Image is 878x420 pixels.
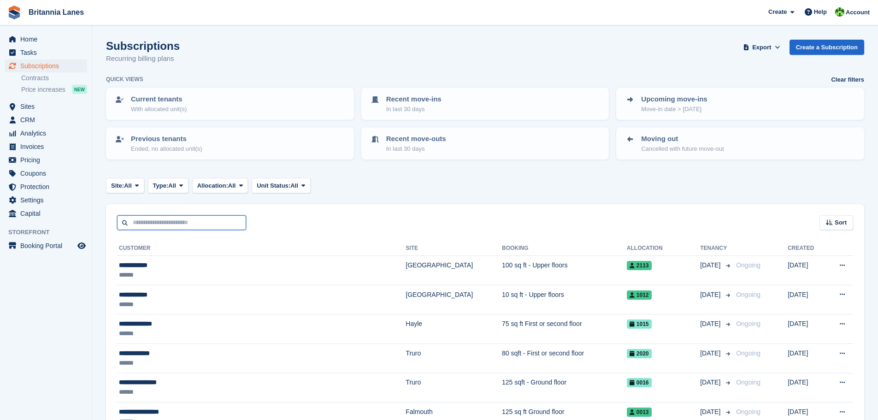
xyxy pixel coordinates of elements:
img: stora-icon-8386f47178a22dfd0bd8f6a31ec36ba5ce8667c1dd55bd0f319d3a0aa187defe.svg [7,6,21,19]
a: Preview store [76,240,87,251]
button: Export [742,40,782,55]
span: Analytics [20,127,76,140]
a: Moving out Cancelled with future move-out [617,128,863,159]
a: menu [5,154,87,166]
span: [DATE] [700,407,722,417]
span: Tasks [20,46,76,59]
span: 1012 [627,290,652,300]
span: Sort [835,218,847,227]
p: Cancelled with future move-out [641,144,724,154]
a: menu [5,167,87,180]
span: Coupons [20,167,76,180]
a: menu [5,239,87,252]
a: menu [5,140,87,153]
p: In last 30 days [386,105,442,114]
td: Truro [406,373,502,402]
span: Capital [20,207,76,220]
span: Price increases [21,85,65,94]
td: 100 sq ft - Upper floors [502,256,627,285]
td: [DATE] [788,373,825,402]
span: Subscriptions [20,59,76,72]
a: Previous tenants Ended, no allocated unit(s) [107,128,353,159]
span: Sites [20,100,76,113]
span: Create [768,7,787,17]
td: [GEOGRAPHIC_DATA] [406,256,502,285]
td: 80 sqft - First or second floor [502,343,627,373]
p: Ended, no allocated unit(s) [131,144,202,154]
a: menu [5,180,87,193]
span: Site: [111,181,124,190]
span: All [228,181,236,190]
span: Export [752,43,771,52]
td: 10 sq ft - Upper floors [502,285,627,314]
span: 0016 [627,378,652,387]
th: Created [788,241,825,256]
span: 2020 [627,349,652,358]
span: Storefront [8,228,92,237]
p: Move-in date > [DATE] [641,105,707,114]
td: 125 sqft - Ground floor [502,373,627,402]
a: Clear filters [831,75,864,84]
span: Ongoing [736,261,760,269]
td: Truro [406,343,502,373]
a: menu [5,113,87,126]
span: Ongoing [736,291,760,298]
span: Account [846,8,870,17]
span: CRM [20,113,76,126]
span: Unit Status: [257,181,290,190]
td: [GEOGRAPHIC_DATA] [406,285,502,314]
span: Ongoing [736,408,760,415]
td: [DATE] [788,256,825,285]
td: [DATE] [788,343,825,373]
span: All [290,181,298,190]
th: Customer [117,241,406,256]
span: 0013 [627,408,652,417]
h1: Subscriptions [106,40,180,52]
a: Current tenants With allocated unit(s) [107,89,353,119]
p: Current tenants [131,94,187,105]
span: [DATE] [700,260,722,270]
a: Upcoming move-ins Move-in date > [DATE] [617,89,863,119]
a: Britannia Lanes [25,5,88,20]
span: 2113 [627,261,652,270]
p: With allocated unit(s) [131,105,187,114]
span: Ongoing [736,379,760,386]
button: Unit Status: All [252,178,310,193]
a: menu [5,207,87,220]
div: NEW [72,85,87,94]
span: Type: [153,181,169,190]
span: 1015 [627,319,652,329]
span: Ongoing [736,320,760,327]
span: Settings [20,194,76,207]
p: Upcoming move-ins [641,94,707,105]
td: Hayle [406,314,502,344]
a: Create a Subscription [790,40,864,55]
button: Allocation: All [192,178,248,193]
a: menu [5,59,87,72]
span: Pricing [20,154,76,166]
a: Recent move-outs In last 30 days [362,128,608,159]
img: Robert Parr [835,7,844,17]
th: Site [406,241,502,256]
span: All [168,181,176,190]
span: [DATE] [700,349,722,358]
td: 75 sq ft First or second floor [502,314,627,344]
a: menu [5,194,87,207]
span: Allocation: [197,181,228,190]
th: Booking [502,241,627,256]
span: Booking Portal [20,239,76,252]
a: menu [5,46,87,59]
p: Recurring billing plans [106,53,180,64]
button: Type: All [148,178,189,193]
span: Help [814,7,827,17]
a: menu [5,100,87,113]
a: Recent move-ins In last 30 days [362,89,608,119]
a: Price increases NEW [21,84,87,95]
button: Site: All [106,178,144,193]
a: menu [5,127,87,140]
h6: Quick views [106,75,143,83]
th: Tenancy [700,241,732,256]
td: [DATE] [788,314,825,344]
span: [DATE] [700,378,722,387]
span: Invoices [20,140,76,153]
